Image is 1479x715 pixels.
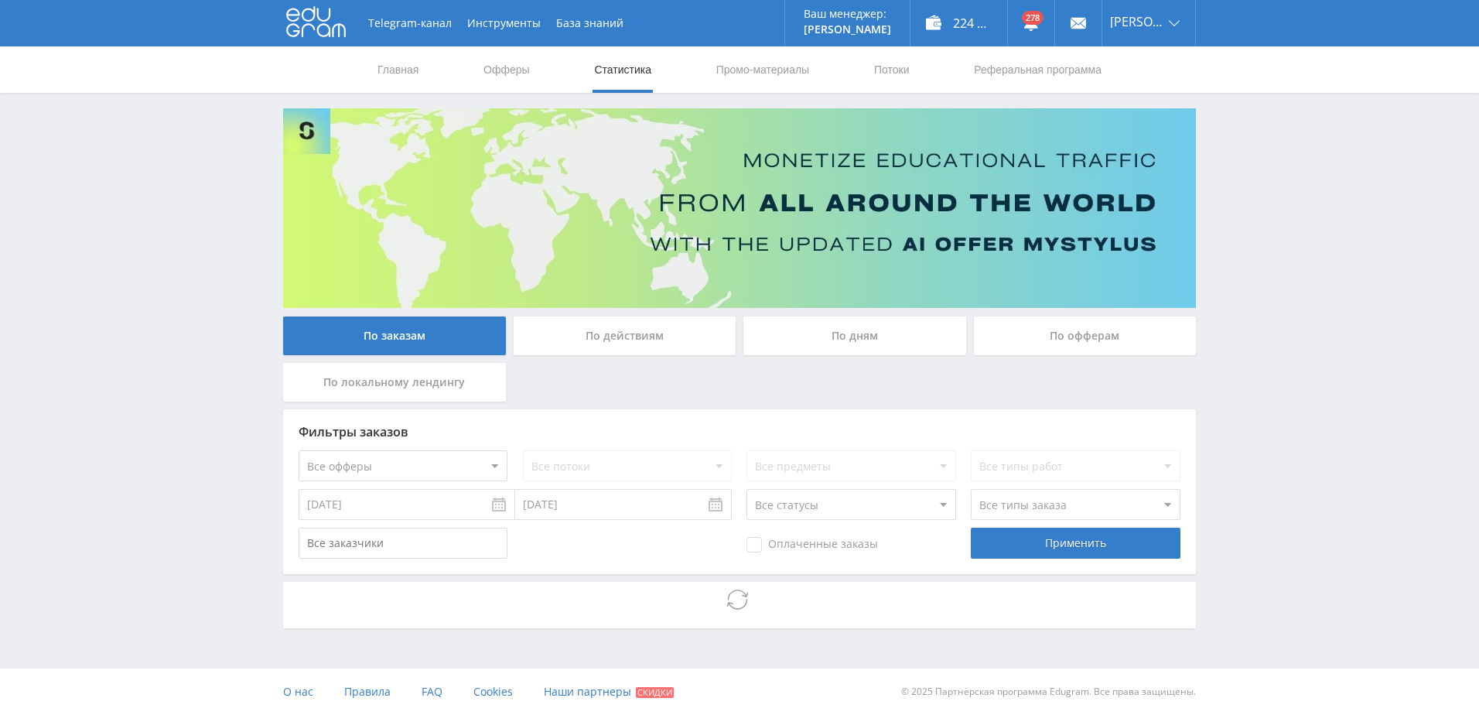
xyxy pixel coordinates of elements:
p: [PERSON_NAME] [804,23,891,36]
a: Главная [376,46,420,93]
a: Правила [344,669,391,715]
a: Промо-материалы [715,46,811,93]
a: Реферальная программа [972,46,1103,93]
a: Офферы [482,46,531,93]
span: Cookies [473,684,513,699]
a: Cookies [473,669,513,715]
a: FAQ [422,669,442,715]
img: Banner [283,108,1196,308]
span: FAQ [422,684,442,699]
span: Наши партнеры [544,684,631,699]
a: О нас [283,669,313,715]
div: По дням [743,316,966,355]
div: По действиям [514,316,736,355]
div: По локальному лендингу [283,363,506,402]
span: [PERSON_NAME] [1110,15,1164,28]
div: По заказам [283,316,506,355]
div: Фильтры заказов [299,425,1180,439]
a: Статистика [593,46,653,93]
p: Ваш менеджер: [804,8,891,20]
a: Наши партнеры Скидки [544,669,674,715]
div: © 2025 Партнёрская программа Edugram. Все права защищены. [747,669,1196,715]
span: О нас [283,684,313,699]
a: Потоки [873,46,911,93]
span: Правила [344,684,391,699]
div: По офферам [974,316,1197,355]
span: Скидки [636,687,674,698]
span: Оплаченные заказы [746,537,878,552]
div: Применить [971,528,1180,559]
input: Все заказчики [299,528,507,559]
